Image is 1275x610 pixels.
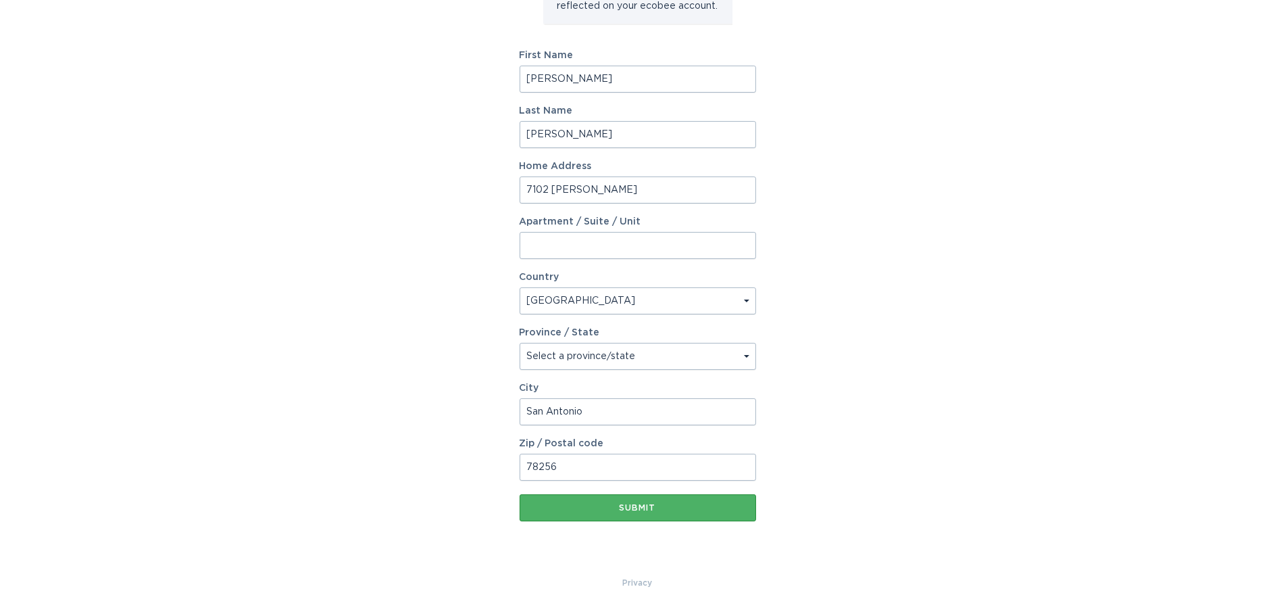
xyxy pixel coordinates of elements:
label: First Name [520,51,756,60]
label: Zip / Postal code [520,439,756,448]
label: City [520,383,756,393]
label: Home Address [520,162,756,171]
a: Privacy Policy & Terms of Use [623,576,653,590]
label: Apartment / Suite / Unit [520,217,756,227]
label: Province / State [520,328,600,337]
label: Last Name [520,106,756,116]
div: Submit [526,504,749,512]
button: Submit [520,494,756,521]
label: Country [520,273,559,282]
